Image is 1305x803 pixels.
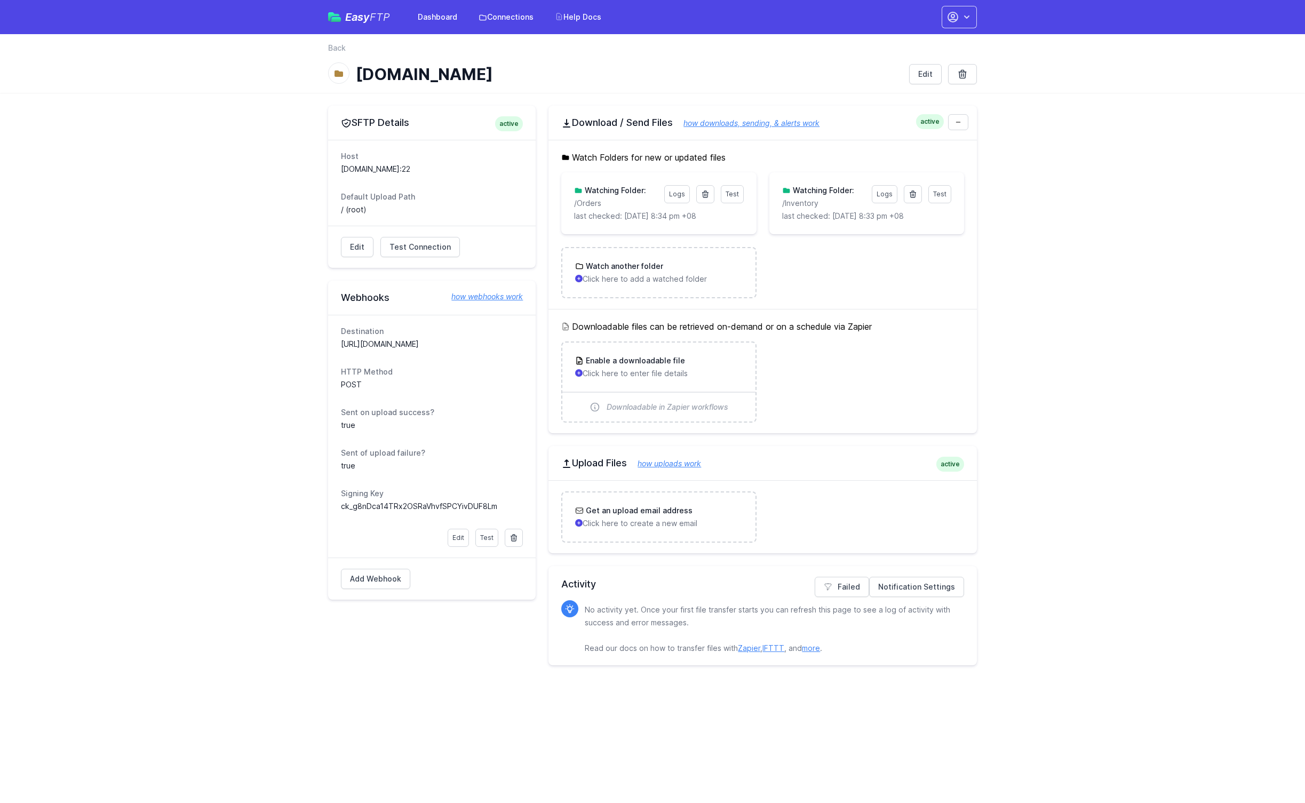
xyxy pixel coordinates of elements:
[664,185,690,203] a: Logs
[548,7,608,27] a: Help Docs
[575,368,742,379] p: Click here to enter file details
[341,367,523,377] dt: HTTP Method
[341,164,523,174] dd: [DOMAIN_NAME]:22
[916,114,944,129] span: active
[472,7,540,27] a: Connections
[341,339,523,349] dd: [URL][DOMAIN_NAME]
[341,291,523,304] h2: Webhooks
[585,603,956,655] p: No activity yet. Once your first file transfer starts you can refresh this page to see a log of a...
[673,118,819,128] a: how downloads, sending, & alerts work
[782,211,951,221] p: last checked: [DATE] 8:33 pm +08
[815,577,869,597] a: Failed
[575,518,742,529] p: Click here to create a new email
[802,643,820,653] a: more
[561,577,964,592] h2: Activity
[341,448,523,458] dt: Sent of upload failure?
[345,12,390,22] span: Easy
[561,457,964,470] h2: Upload Files
[584,505,693,516] h3: Get an upload email address
[448,529,469,547] a: Edit
[627,459,701,468] a: how uploads work
[370,11,390,23] span: FTP
[869,577,964,597] a: Notification Settings
[441,291,523,302] a: how webhooks work
[341,192,523,202] dt: Default Upload Path
[872,185,897,203] a: Logs
[341,204,523,215] dd: / (root)
[583,185,646,196] h3: Watching Folder:
[328,12,390,22] a: EasyFTP
[495,116,523,131] span: active
[341,237,373,257] a: Edit
[791,185,854,196] h3: Watching Folder:
[726,190,739,198] span: Test
[575,274,742,284] p: Click here to add a watched folder
[411,7,464,27] a: Dashboard
[341,420,523,431] dd: true
[475,529,498,547] a: Test
[721,185,744,203] a: Test
[574,211,743,221] p: last checked: [DATE] 8:34 pm +08
[936,457,964,472] span: active
[562,343,755,422] a: Enable a downloadable file Click here to enter file details Downloadable in Zapier workflows
[341,326,523,337] dt: Destination
[341,460,523,471] dd: true
[782,198,865,209] p: /Inventory
[762,643,784,653] a: IFTTT
[341,501,523,512] dd: ck_g8nDca14TRx2OSRaVhvfSPCYivDUF8Lm
[562,248,755,297] a: Watch another folder Click here to add a watched folder
[380,237,460,257] a: Test Connection
[909,64,942,84] a: Edit
[561,151,964,164] h5: Watch Folders for new or updated files
[561,320,964,333] h5: Downloadable files can be retrieved on-demand or on a schedule via Zapier
[341,407,523,418] dt: Sent on upload success?
[584,261,663,272] h3: Watch another folder
[341,116,523,129] h2: SFTP Details
[328,43,346,53] a: Back
[389,242,451,252] span: Test Connection
[607,402,728,412] span: Downloadable in Zapier workflows
[933,190,946,198] span: Test
[562,492,755,542] a: Get an upload email address Click here to create a new email
[341,569,410,589] a: Add Webhook
[328,43,977,60] nav: Breadcrumb
[356,65,901,84] h1: [DOMAIN_NAME]
[341,151,523,162] dt: Host
[341,488,523,499] dt: Signing Key
[738,643,760,653] a: Zapier
[328,12,341,22] img: easyftp_logo.png
[341,379,523,390] dd: POST
[574,198,657,209] p: /Orders
[584,355,685,366] h3: Enable a downloadable file
[561,116,964,129] h2: Download / Send Files
[928,185,951,203] a: Test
